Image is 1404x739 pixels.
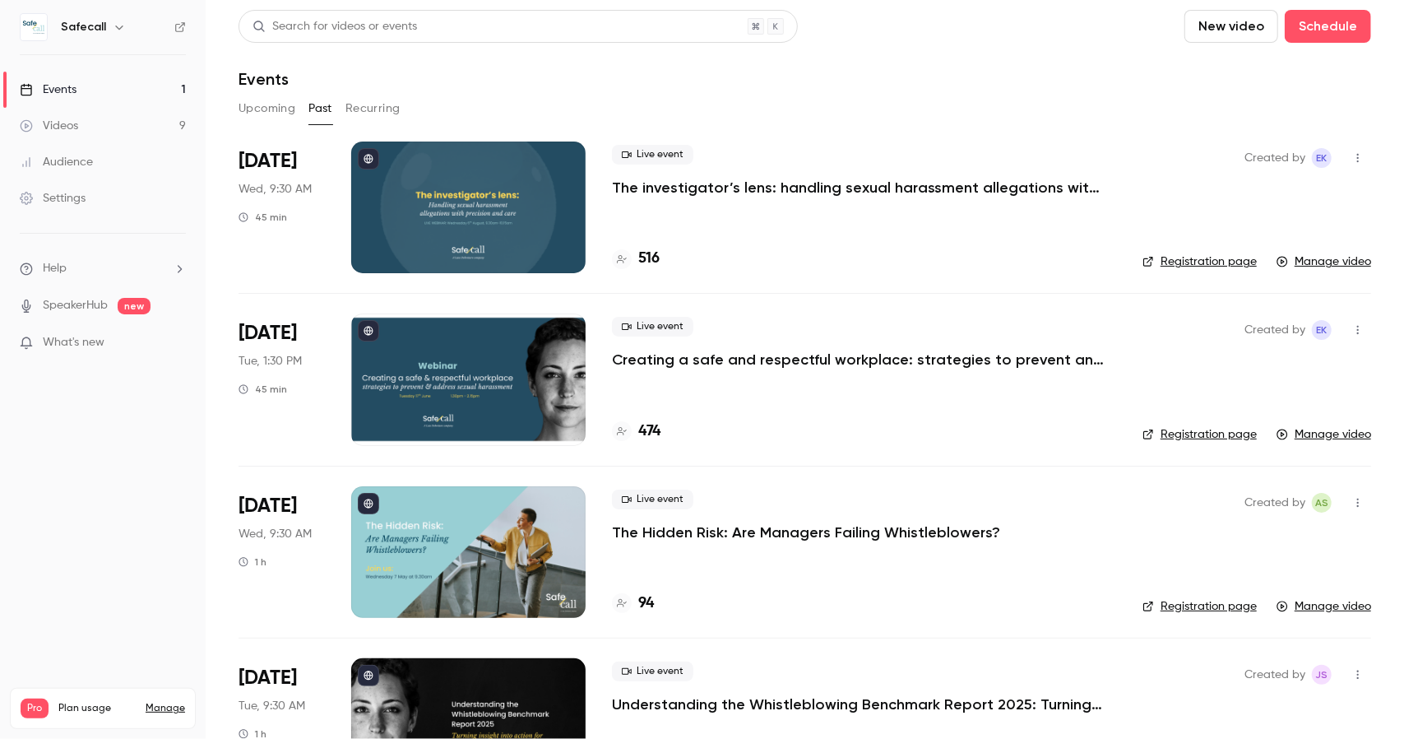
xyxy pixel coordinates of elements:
[239,314,325,445] div: Jun 17 Tue, 1:30 PM (Europe/London)
[1285,10,1371,43] button: Schedule
[43,297,108,314] a: SpeakerHub
[308,95,332,122] button: Past
[1142,426,1257,443] a: Registration page
[612,145,693,165] span: Live event
[239,353,302,369] span: Tue, 1:30 PM
[239,555,266,569] div: 1 h
[1277,426,1371,443] a: Manage video
[1142,598,1257,615] a: Registration page
[146,702,185,715] a: Manage
[1142,253,1257,270] a: Registration page
[21,14,47,40] img: Safecall
[239,181,312,198] span: Wed, 9:30 AM
[118,298,151,314] span: new
[43,334,104,351] span: What's new
[1244,665,1305,685] span: Created by
[1244,493,1305,513] span: Created by
[612,593,654,615] a: 94
[612,178,1105,198] a: The investigator’s lens: handling sexual harassment allegations with precision and care
[20,154,93,170] div: Audience
[253,18,417,35] div: Search for videos or events
[239,69,289,89] h1: Events
[239,95,295,122] button: Upcoming
[345,95,401,122] button: Recurring
[20,260,186,277] li: help-dropdown-opener
[1277,598,1371,615] a: Manage video
[612,317,693,337] span: Live event
[166,336,186,351] iframe: Noticeable Trigger
[612,662,693,681] span: Live event
[638,248,660,270] h4: 516
[20,81,76,98] div: Events
[638,593,654,615] h4: 94
[239,493,297,519] span: [DATE]
[239,665,297,691] span: [DATE]
[20,190,86,207] div: Settings
[1317,320,1328,340] span: EK
[20,118,78,134] div: Videos
[1312,493,1332,513] span: Anna Shepherd
[239,526,312,542] span: Wed, 9:30 AM
[239,320,297,346] span: [DATE]
[21,699,49,718] span: Pro
[612,490,693,509] span: Live event
[239,211,287,224] div: 45 min
[1315,493,1328,513] span: AS
[1277,253,1371,270] a: Manage video
[1317,148,1328,168] span: EK
[58,702,136,715] span: Plan usage
[239,383,287,396] div: 45 min
[239,142,325,273] div: Aug 6 Wed, 9:30 AM (Europe/London)
[612,248,660,270] a: 516
[43,260,67,277] span: Help
[612,523,1000,542] a: The Hidden Risk: Are Managers Failing Whistleblowers?
[1312,665,1332,685] span: Jason Sullock
[239,148,297,174] span: [DATE]
[1244,320,1305,340] span: Created by
[612,421,660,443] a: 474
[612,695,1105,714] a: Understanding the Whistleblowing Benchmark Report 2025: Turning insight into action for your peop...
[638,421,660,443] h4: 474
[61,19,106,35] h6: Safecall
[1312,148,1332,168] span: Emma` Koster
[612,350,1105,369] a: Creating a safe and respectful workplace: strategies to prevent and address sexual harassment
[239,486,325,618] div: May 7 Wed, 9:30 AM (Europe/London)
[1184,10,1278,43] button: New video
[1312,320,1332,340] span: Emma` Koster
[1244,148,1305,168] span: Created by
[1316,665,1328,685] span: JS
[239,698,305,714] span: Tue, 9:30 AM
